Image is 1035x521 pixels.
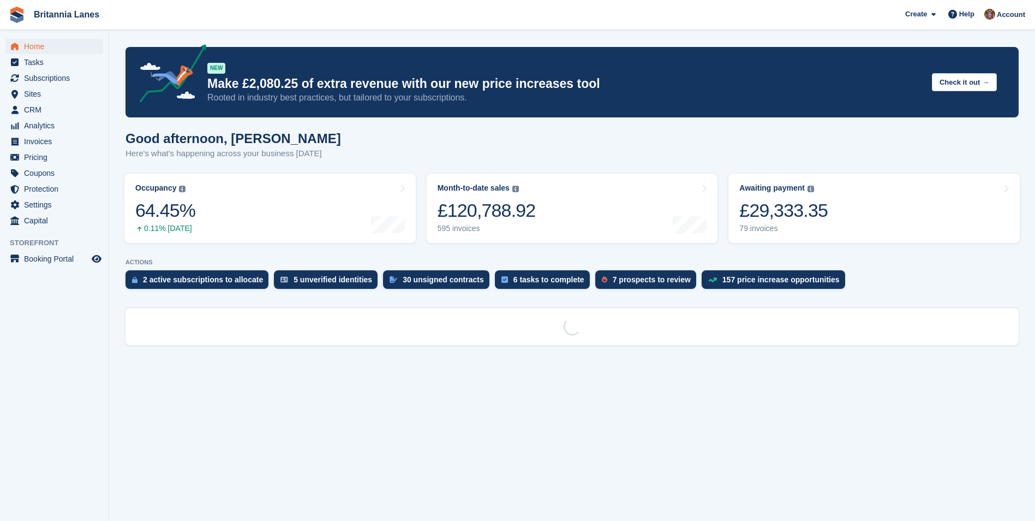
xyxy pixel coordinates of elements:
div: 79 invoices [739,224,828,233]
div: 64.45% [135,199,195,222]
div: 30 unsigned contracts [403,275,484,284]
span: Analytics [24,118,89,133]
div: Occupancy [135,183,176,193]
span: Subscriptions [24,70,89,86]
span: Capital [24,213,89,228]
a: menu [5,165,103,181]
img: stora-icon-8386f47178a22dfd0bd8f6a31ec36ba5ce8667c1dd55bd0f319d3a0aa187defe.svg [9,7,25,23]
div: NEW [207,63,225,74]
div: 2 active subscriptions to allocate [143,275,263,284]
span: Account [997,9,1025,20]
span: Storefront [10,238,109,248]
p: Make £2,080.25 of extra revenue with our new price increases tool [207,76,923,92]
a: menu [5,134,103,149]
img: icon-info-grey-7440780725fd019a000dd9b08b2336e03edf1995a4989e88bcd33f0948082b44.svg [807,186,814,192]
div: 157 price increase opportunities [722,275,840,284]
div: Month-to-date sales [438,183,510,193]
a: 30 unsigned contracts [383,270,495,294]
a: 157 price increase opportunities [702,270,851,294]
a: menu [5,197,103,212]
div: 7 prospects to review [613,275,691,284]
img: icon-info-grey-7440780725fd019a000dd9b08b2336e03edf1995a4989e88bcd33f0948082b44.svg [179,186,186,192]
img: task-75834270c22a3079a89374b754ae025e5fb1db73e45f91037f5363f120a921f8.svg [501,276,508,283]
img: contract_signature_icon-13c848040528278c33f63329250d36e43548de30e8caae1d1a13099fd9432cc5.svg [390,276,397,283]
span: Protection [24,181,89,197]
h1: Good afternoon, [PERSON_NAME] [125,131,341,146]
img: Andy Collier [984,9,995,20]
a: menu [5,213,103,228]
span: Settings [24,197,89,212]
span: Help [959,9,974,20]
img: active_subscription_to_allocate_icon-d502201f5373d7db506a760aba3b589e785aa758c864c3986d89f69b8ff3... [132,276,137,283]
a: menu [5,102,103,117]
a: 7 prospects to review [595,270,702,294]
a: 6 tasks to complete [495,270,595,294]
span: Tasks [24,55,89,70]
button: Check it out → [932,73,997,91]
span: Home [24,39,89,54]
span: Sites [24,86,89,102]
a: menu [5,251,103,267]
img: icon-info-grey-7440780725fd019a000dd9b08b2336e03edf1995a4989e88bcd33f0948082b44.svg [512,186,519,192]
img: price-adjustments-announcement-icon-8257ccfd72463d97f412b2fc003d46551f7dbcb40ab6d574587a9cd5c0d94... [130,44,207,106]
span: Pricing [24,150,89,165]
a: Preview store [90,252,103,265]
span: Invoices [24,134,89,149]
a: Britannia Lanes [29,5,104,23]
p: Rooted in industry best practices, but tailored to your subscriptions. [207,92,923,104]
a: menu [5,181,103,197]
a: Occupancy 64.45% 0.11% [DATE] [124,174,416,243]
div: 0.11% [DATE] [135,224,195,233]
span: Create [905,9,927,20]
img: price_increase_opportunities-93ffe204e8149a01c8c9dc8f82e8f89637d9d84a8eef4429ea346261dce0b2c0.svg [708,277,717,282]
a: menu [5,86,103,102]
a: menu [5,39,103,54]
a: 5 unverified identities [274,270,383,294]
a: Awaiting payment £29,333.35 79 invoices [728,174,1020,243]
a: Month-to-date sales £120,788.92 595 invoices [427,174,718,243]
p: ACTIONS [125,259,1019,266]
a: menu [5,70,103,86]
div: 5 unverified identities [294,275,372,284]
a: 2 active subscriptions to allocate [125,270,274,294]
span: Coupons [24,165,89,181]
img: prospect-51fa495bee0391a8d652442698ab0144808aea92771e9ea1ae160a38d050c398.svg [602,276,607,283]
a: menu [5,55,103,70]
div: £120,788.92 [438,199,536,222]
div: £29,333.35 [739,199,828,222]
a: menu [5,118,103,133]
a: menu [5,150,103,165]
span: Booking Portal [24,251,89,267]
div: Awaiting payment [739,183,805,193]
div: 6 tasks to complete [513,275,584,284]
p: Here's what's happening across your business [DATE] [125,147,341,160]
img: verify_identity-adf6edd0f0f0b5bbfe63781bf79b02c33cf7c696d77639b501bdc392416b5a36.svg [280,276,288,283]
span: CRM [24,102,89,117]
div: 595 invoices [438,224,536,233]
